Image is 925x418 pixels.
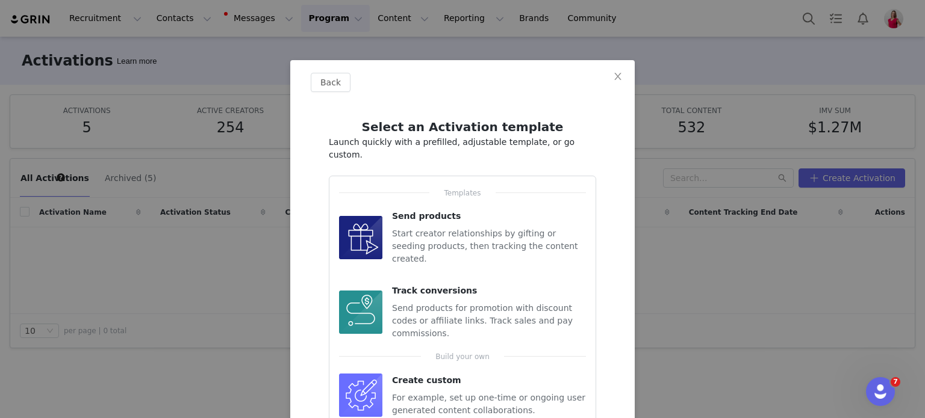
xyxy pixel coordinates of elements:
i: icon: close [613,72,623,81]
button: Close [601,60,635,94]
span: Templates [444,189,481,197]
span: Send products [392,211,461,221]
span: 7 [891,377,900,387]
p: Launch quickly with a prefilled, adjustable template, or go custom. [329,136,596,161]
span: Create custom [392,375,461,385]
span: For example, set up one-time or ongoing user generated content collaborations. [392,393,585,415]
span: Build your own [435,352,490,361]
iframe: Intercom live chat [866,377,895,406]
span: Select an Activation template [362,120,564,134]
button: Back [311,73,350,92]
span: Send products for promotion with discount codes or affiliate links. Track sales and pay commissions. [392,303,573,338]
span: Start creator relationships by gifting or seeding products, then tracking the content created. [392,229,578,263]
span: Track conversions [392,286,477,295]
